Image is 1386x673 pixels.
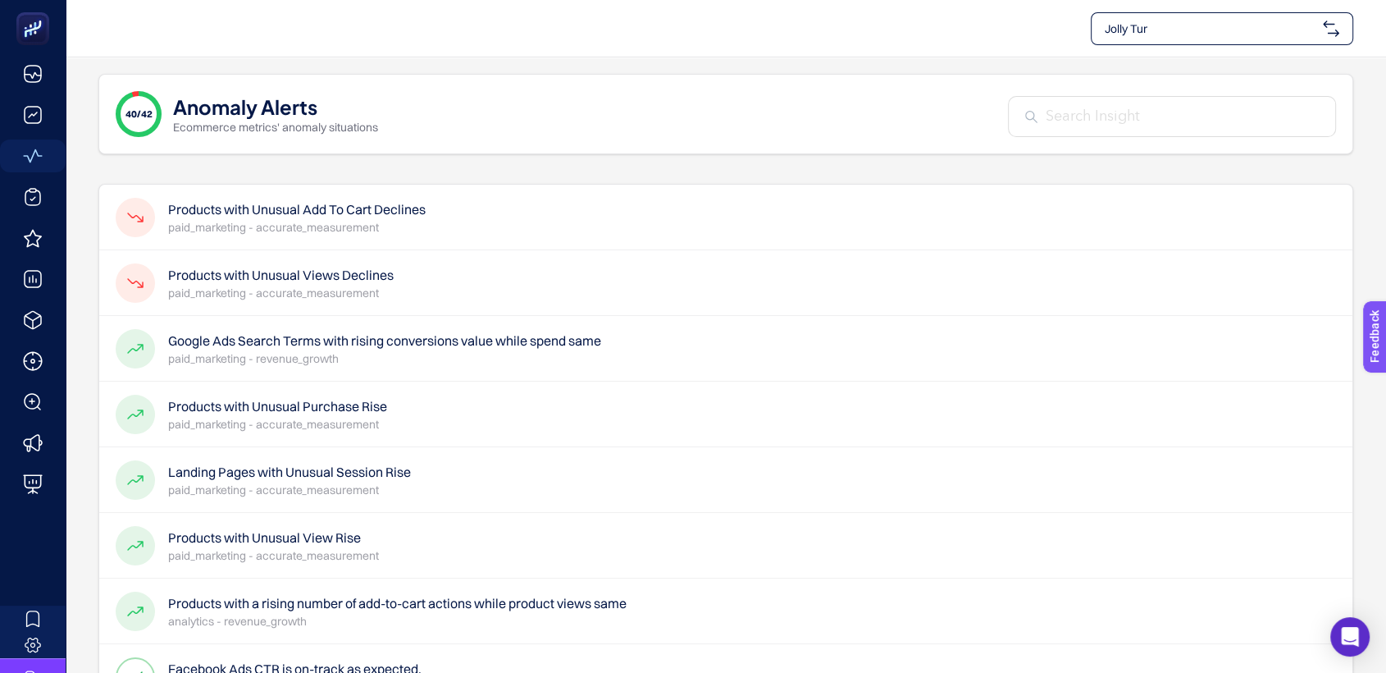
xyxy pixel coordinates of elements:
h4: Landing Pages with Unusual Session Rise [168,462,411,482]
h4: Products with Unusual Add To Cart Declines [168,199,426,219]
img: svg%3e [1323,21,1339,37]
div: Open Intercom Messenger [1330,617,1370,657]
span: 40/42 [125,108,153,121]
p: paid_marketing - revenue_growth [168,350,601,367]
h4: Google Ads Search Terms with rising conversions value while spend same [168,331,601,350]
p: Ecommerce metrics' anomaly situations [173,119,378,135]
p: paid_marketing - accurate_measurement [168,416,387,433]
p: paid_marketing - accurate_measurement [168,285,394,301]
span: Feedback [10,5,62,18]
span: Jolly Tur [1105,21,1316,37]
h4: Products with Unusual Purchase Rise [168,396,387,416]
h4: Products with Unusual View Rise [168,528,379,547]
input: Search Insight [1046,106,1319,128]
p: paid_marketing - accurate_measurement [168,219,426,236]
h4: Products with a rising number of add-to-cart actions while product views same [168,593,627,613]
h4: Products with Unusual Views Declines [168,265,394,285]
h1: Anomaly Alerts [173,93,317,119]
img: Search Insight [1025,111,1037,123]
p: paid_marketing - accurate_measurement [168,482,411,498]
p: analytics - revenue_growth [168,613,627,630]
p: paid_marketing - accurate_measurement [168,547,379,564]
